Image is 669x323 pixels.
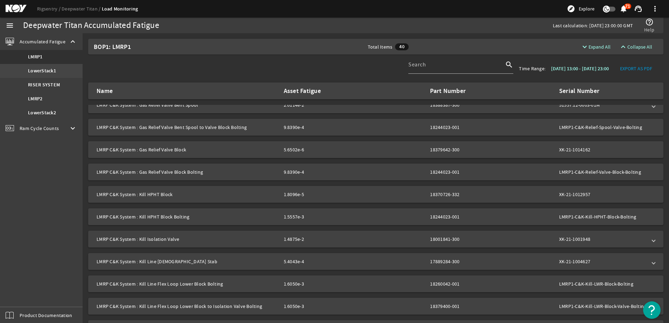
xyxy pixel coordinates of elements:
mat-label: Search [408,61,426,68]
button: Collapse All [616,41,655,53]
mat-icon: help_outline [645,18,654,26]
div: 17889284-300 [430,258,474,265]
mat-expansion-panel-header: LMRP C&K System : Kill HPHT Block Bolting1.5557e-318244023-001LMRP1-C&K-Kill-HPHT-Block-Bolting [88,208,663,225]
span: Help [644,26,654,33]
button: 71 [620,5,627,13]
mat-expansion-panel-header: LMRP C&K System : Kill HPHT Block1.8096e-518370726-332XK-21-1012957 [88,186,663,203]
mat-icon: support_agent [634,5,642,13]
div: Part Number [430,87,474,94]
mat-icon: keyboard_arrow_up [69,37,77,46]
mat-panel-title: LMRP C&K System : Gas Relief Valve Bent Spool [97,101,278,108]
div: 18379400-001 [430,303,474,310]
mat-icon: expand_more [580,43,586,51]
mat-panel-title: LMRP C&K System : Kill Line Flex Loop Lower Block Bolting [97,280,278,287]
div: 1.6050e-3 [284,303,345,310]
div: LMRP1-C&K-Kill-LWR-Block-Bolting [559,280,647,287]
b: LowerStack2 [28,109,56,116]
div: Last calculation: [DATE] 23:00:00 GMT [553,22,633,29]
div: 2.0114e-2 [284,101,345,108]
div: Asset Fatigue [284,87,345,94]
div: 18370726-332 [430,191,474,198]
mat-panel-title: LMRP C&K System : Gas Relief Valve Block Bolting [97,168,278,175]
div: 9.8390e-4 [284,168,345,175]
div: 5.6502e-6 [284,146,345,153]
mat-panel-title: LMRP C&K System : Kill HPHT Block [97,191,278,198]
div: BOP1: LMRP1 [94,39,199,55]
div: 5.4043e-4 [284,258,345,265]
div: 18244023-001 [430,168,474,175]
span: Expand All [589,43,611,50]
span: Total Items [368,43,393,50]
mat-icon: explore [567,5,575,13]
span: EXPORT AS PDF [620,65,652,72]
div: 9.8390e-4 [284,124,345,131]
div: XK-21-1012957 [559,191,647,198]
mat-icon: keyboard_arrow_down [69,124,77,132]
button: [DATE] 13:00 - [DATE] 23:00 [545,62,614,75]
i: search [505,60,513,69]
mat-panel-title: LMRP C&K System : Kill Isolation Valve [97,236,278,243]
div: LMRP1-C&K-Relief-Spool-Valve-Bolting [559,124,647,131]
div: LMRP1-C&K-Relief-Valve-Block-Bolting [559,168,647,175]
a: Deepwater Titan [62,6,102,12]
button: Explore [564,3,597,14]
mat-icon: notifications [619,5,628,13]
mat-expansion-panel-header: LMRP C&K System : Kill Line [DEMOGRAPHIC_DATA] Stab5.4043e-417889284-300XK-21-1004627 [88,253,663,270]
div: 18260042-001 [430,280,474,287]
mat-expansion-panel-header: LMRP C&K System : Gas Relief Valve Block5.6502e-618379642-300XK-21-1014162 [88,141,663,158]
mat-panel-title: LMRP C&K System : Kill Line [DEMOGRAPHIC_DATA] Stab [97,258,278,265]
div: Serial Number [559,87,647,94]
div: 1.4875e-2 [284,236,345,243]
mat-expansion-panel-header: NameAsset FatiguePart NumberSerial Number [88,82,663,99]
span: Ram Cycle Counts [20,125,59,132]
mat-panel-title: LMRP C&K System : Gas Relief Valve Bent Spool to Valve Block Bolting [97,124,278,131]
div: 18244023-001 [430,124,474,131]
div: XK-21-1004627 [559,258,647,265]
mat-expansion-panel-header: LMRP C&K System : Kill Line Flex Loop Lower Block Bolting1.6050e-318260042-001LMRP1-C&K-Kill-LWR-... [88,275,663,292]
div: XK-21-1014162 [559,146,647,153]
mat-expansion-panel-header: LMRP C&K System : Kill Isolation Valve1.4875e-218001841-300XK-21-1001948 [88,231,663,247]
div: LMRP1-C&K-Kill-HPHT-Block-Bolting [559,213,647,220]
div: 18379642-300 [430,146,474,153]
a: Load Monitoring [102,6,138,12]
span: Product Documentation [20,312,72,319]
mat-panel-title: LMRP C&K System : Kill Line Flex Loop Lower Block to Isolation Valve Bolting [97,303,278,310]
div: 1.8096e-5 [284,191,345,198]
div: 18388387-300 [430,101,474,108]
div: 1.6050e-3 [284,280,345,287]
b: RISER SYSTEM [28,81,60,88]
b: LowerStack1 [28,67,56,74]
mat-panel-title: Name [97,87,278,94]
b: LMRP1 [28,53,42,60]
a: Rigsentry [37,6,62,12]
button: more_vert [647,0,663,17]
mat-icon: expand_less [619,43,625,51]
b: [DATE] 13:00 - [DATE] 23:00 [551,65,609,72]
div: 51557.12-0003-01M [559,101,647,108]
mat-expansion-panel-header: LMRP C&K System : Gas Relief Valve Bent Spool to Valve Block Bolting9.8390e-418244023-001LMRP1-C&... [88,119,663,136]
div: Deepwater Titan Accumulated Fatigue [23,22,159,29]
mat-expansion-panel-header: LMRP C&K System : Gas Relief Valve Block Bolting9.8390e-418244023-001LMRP1-C&K-Relief-Valve-Block... [88,164,663,180]
div: 1.5557e-3 [284,213,345,220]
mat-expansion-panel-header: LMRP C&K System : Gas Relief Valve Bent Spool2.0114e-218388387-30051557.12-0003-01M [88,96,663,113]
div: LMRP1-C&K-Kill-LWR-Block-Valve-Bolting [559,303,647,310]
span: Accumulated Fatigue [20,38,65,45]
button: Open Resource Center [643,301,661,319]
b: LMRP2 [28,95,42,102]
button: EXPORT AS PDF [614,62,658,75]
mat-panel-title: LMRP C&K System : Kill HPHT Block Bolting [97,213,278,220]
input: Search [408,63,503,72]
mat-panel-title: LMRP C&K System : Gas Relief Valve Block [97,146,278,153]
span: 40 [395,43,409,50]
div: 18244023-001 [430,213,474,220]
div: 18001841-300 [430,236,474,243]
div: XK-21-1001948 [559,236,647,243]
div: Time Range: [519,65,545,72]
span: Collapse All [627,43,652,50]
mat-icon: menu [6,21,14,30]
span: Explore [579,5,594,12]
button: Expand All [578,41,614,53]
mat-expansion-panel-header: LMRP C&K System : Kill Line Flex Loop Lower Block to Isolation Valve Bolting1.6050e-318379400-001... [88,298,663,315]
